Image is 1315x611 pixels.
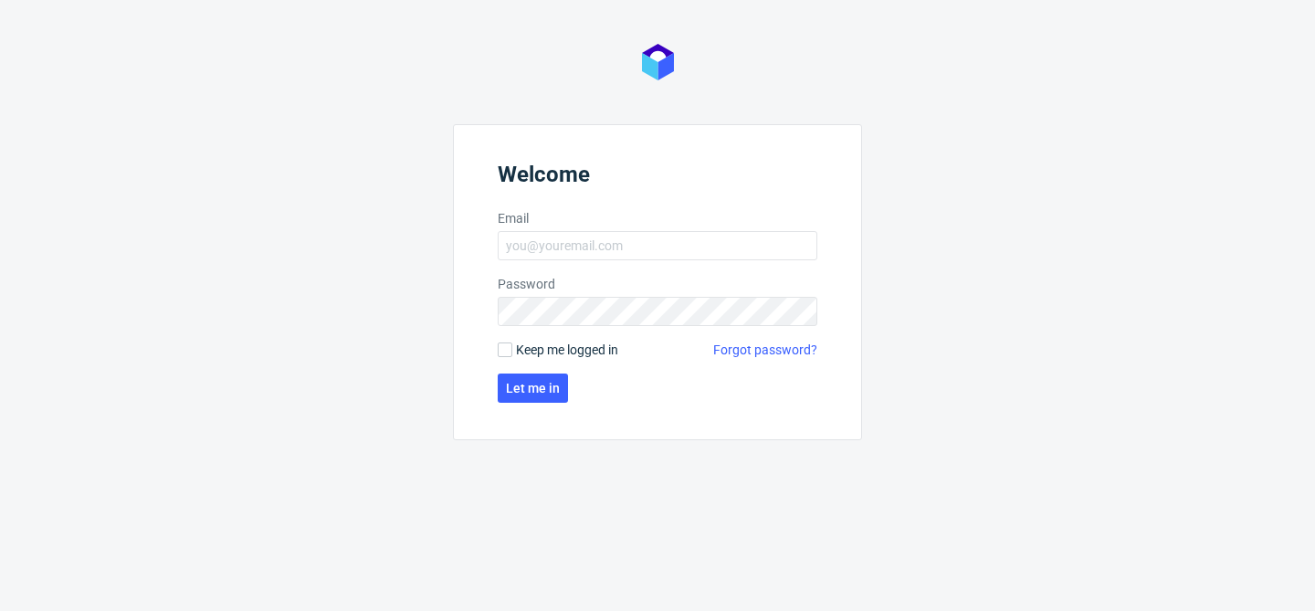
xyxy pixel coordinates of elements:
span: Let me in [506,382,560,395]
header: Welcome [498,162,817,195]
label: Password [498,275,817,293]
a: Forgot password? [713,341,817,359]
span: Keep me logged in [516,341,618,359]
button: Let me in [498,374,568,403]
input: you@youremail.com [498,231,817,260]
label: Email [498,209,817,227]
